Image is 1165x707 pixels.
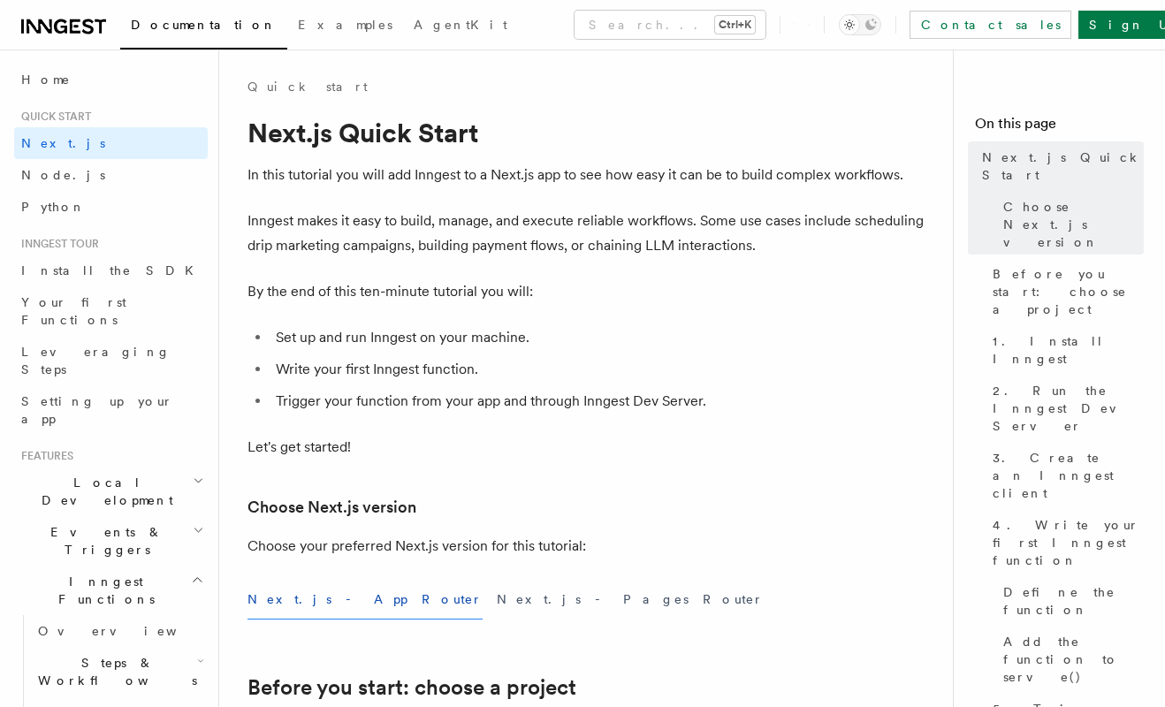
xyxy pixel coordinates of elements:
[247,163,939,187] p: In this tutorial you will add Inngest to a Next.js app to see how easy it can be to build complex...
[21,71,71,88] span: Home
[839,14,881,35] button: Toggle dark mode
[575,11,765,39] button: Search...Ctrl+K
[986,442,1144,509] a: 3. Create an Inngest client
[270,325,939,350] li: Set up and run Inngest on your machine.
[910,11,1071,39] a: Contact sales
[21,394,173,426] span: Setting up your app
[247,580,483,620] button: Next.js - App Router
[298,18,392,32] span: Examples
[14,336,208,385] a: Leveraging Steps
[14,449,73,463] span: Features
[986,375,1144,442] a: 2. Run the Inngest Dev Server
[31,654,197,689] span: Steps & Workflows
[14,191,208,223] a: Python
[14,237,99,251] span: Inngest tour
[14,573,191,608] span: Inngest Functions
[21,168,105,182] span: Node.js
[287,5,403,48] a: Examples
[247,117,939,148] h1: Next.js Quick Start
[31,647,208,696] button: Steps & Workflows
[247,209,939,258] p: Inngest makes it easy to build, manage, and execute reliable workflows. Some use cases include sc...
[247,534,939,559] p: Choose your preferred Next.js version for this tutorial:
[270,389,939,414] li: Trigger your function from your app and through Inngest Dev Server.
[993,265,1144,318] span: Before you start: choose a project
[996,626,1144,693] a: Add the function to serve()
[14,110,91,124] span: Quick start
[975,141,1144,191] a: Next.js Quick Start
[14,566,208,615] button: Inngest Functions
[14,255,208,286] a: Install the SDK
[21,295,126,327] span: Your first Functions
[986,258,1144,325] a: Before you start: choose a project
[982,148,1144,184] span: Next.js Quick Start
[986,509,1144,576] a: 4. Write your first Inngest function
[14,64,208,95] a: Home
[986,325,1144,375] a: 1. Install Inngest
[21,136,105,150] span: Next.js
[270,357,939,382] li: Write your first Inngest function.
[247,78,368,95] a: Quick start
[993,516,1144,569] span: 4. Write your first Inngest function
[715,16,755,34] kbd: Ctrl+K
[1003,583,1144,619] span: Define the function
[996,576,1144,626] a: Define the function
[993,449,1144,502] span: 3. Create an Inngest client
[403,5,518,48] a: AgentKit
[1003,633,1144,686] span: Add the function to serve()
[247,435,939,460] p: Let's get started!
[14,385,208,435] a: Setting up your app
[38,624,220,638] span: Overview
[414,18,507,32] span: AgentKit
[996,191,1144,258] a: Choose Next.js version
[21,345,171,376] span: Leveraging Steps
[120,5,287,49] a: Documentation
[14,159,208,191] a: Node.js
[975,113,1144,141] h4: On this page
[31,615,208,647] a: Overview
[1003,198,1144,251] span: Choose Next.js version
[21,200,86,214] span: Python
[247,279,939,304] p: By the end of this ten-minute tutorial you will:
[247,495,416,520] a: Choose Next.js version
[497,580,764,620] button: Next.js - Pages Router
[14,127,208,159] a: Next.js
[14,523,193,559] span: Events & Triggers
[21,263,204,277] span: Install the SDK
[993,382,1144,435] span: 2. Run the Inngest Dev Server
[14,516,208,566] button: Events & Triggers
[14,474,193,509] span: Local Development
[247,675,576,700] a: Before you start: choose a project
[14,467,208,516] button: Local Development
[14,286,208,336] a: Your first Functions
[993,332,1144,368] span: 1. Install Inngest
[131,18,277,32] span: Documentation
